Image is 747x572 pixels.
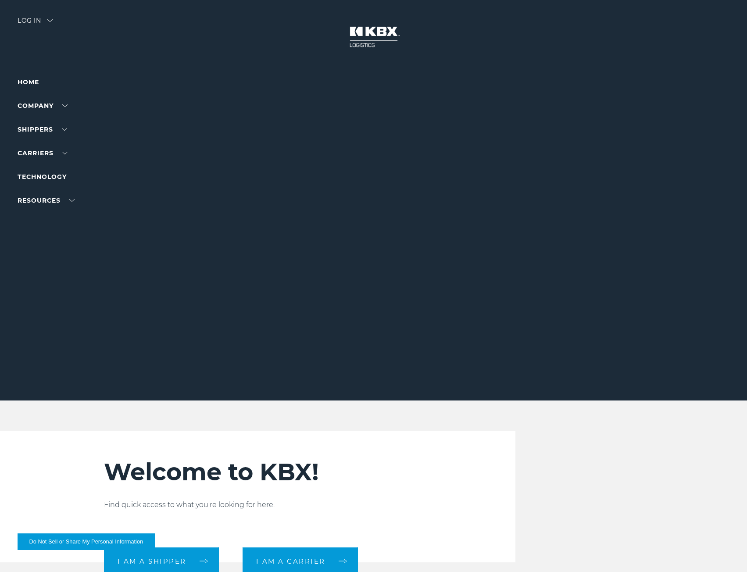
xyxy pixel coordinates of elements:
span: I am a carrier [256,558,325,565]
a: Company [18,102,68,110]
a: Home [18,78,39,86]
img: kbx logo [341,18,407,56]
a: SHIPPERS [18,125,67,133]
p: Find quick access to what you're looking for here. [104,500,440,510]
a: RESOURCES [18,197,75,204]
a: Carriers [18,149,68,157]
div: Log in [18,18,53,30]
a: Technology [18,173,67,181]
h2: Welcome to KBX! [104,458,440,486]
button: Do Not Sell or Share My Personal Information [18,533,155,550]
img: arrow [47,19,53,22]
span: I am a shipper [118,558,186,565]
